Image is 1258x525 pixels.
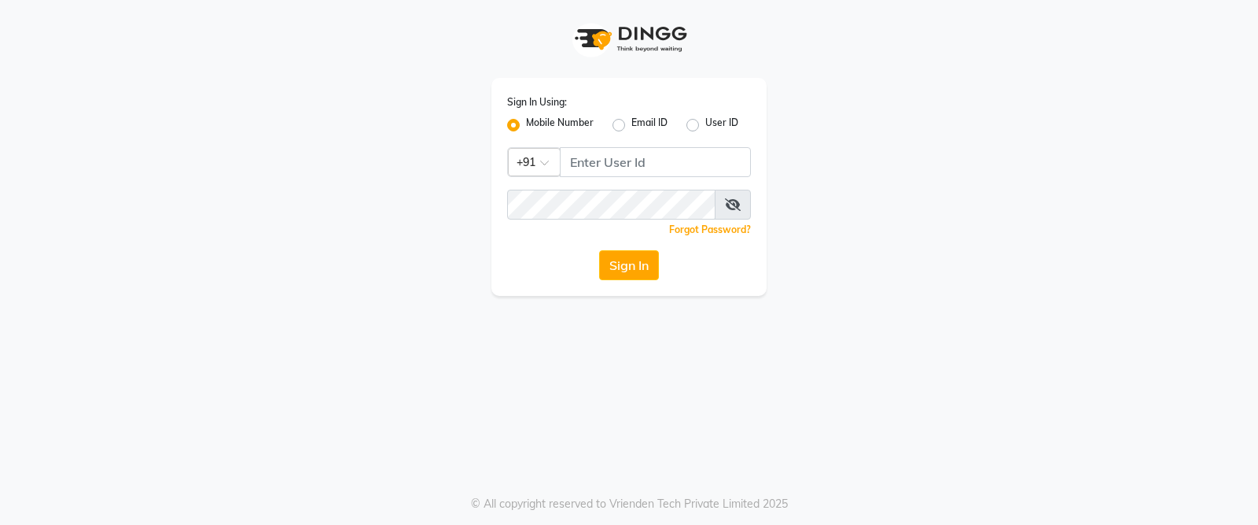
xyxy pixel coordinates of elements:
[705,116,738,135] label: User ID
[631,116,668,135] label: Email ID
[507,190,715,220] input: Username
[669,224,751,235] a: Forgot Password?
[560,147,751,177] input: Username
[566,16,692,62] img: logo1.svg
[599,250,659,280] button: Sign In
[507,95,567,109] label: Sign In Using:
[526,116,594,135] label: Mobile Number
